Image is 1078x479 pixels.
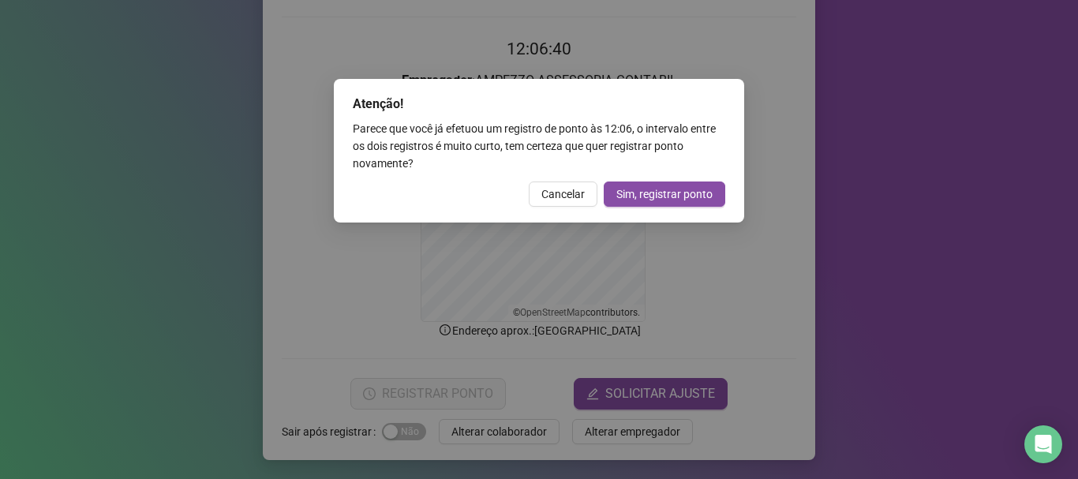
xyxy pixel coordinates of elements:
button: Sim, registrar ponto [604,181,725,207]
span: Sim, registrar ponto [616,185,713,203]
div: Parece que você já efetuou um registro de ponto às 12:06 , o intervalo entre os dois registros é ... [353,120,725,172]
span: Cancelar [541,185,585,203]
div: Atenção! [353,95,725,114]
button: Cancelar [529,181,597,207]
div: Open Intercom Messenger [1024,425,1062,463]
